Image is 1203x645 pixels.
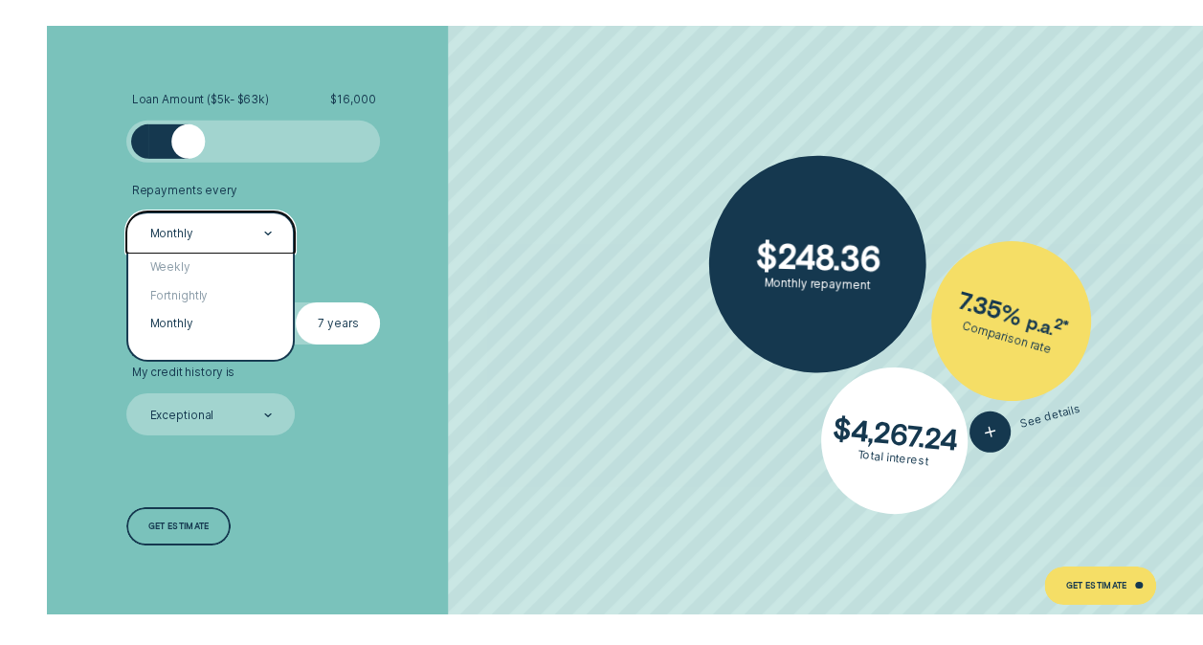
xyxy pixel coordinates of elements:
[296,302,380,345] label: 7 years
[150,409,214,423] div: Exceptional
[1018,401,1081,430] span: See details
[132,184,237,198] span: Repayments every
[132,93,269,107] span: Loan Amount ( $5k - $63k )
[128,254,293,281] div: Weekly
[126,507,230,545] a: Get estimate
[965,388,1085,456] button: See details
[132,366,235,380] span: My credit history is
[128,282,293,310] div: Fortnightly
[330,93,375,107] span: $ 16,000
[150,227,193,241] div: Monthly
[1044,567,1156,605] a: Get Estimate
[128,310,293,338] div: Monthly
